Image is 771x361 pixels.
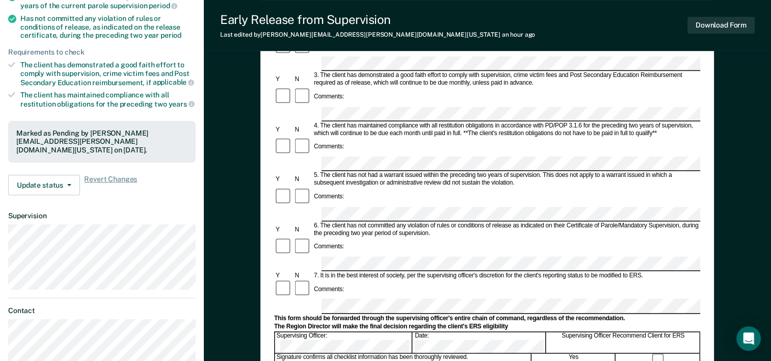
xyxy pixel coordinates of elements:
[274,272,293,279] div: Y
[294,272,312,279] div: N
[312,222,700,237] div: 6. The client has not committed any violation of rules or conditions of release as indicated on t...
[220,12,535,27] div: Early Release from Supervision
[20,91,196,108] div: The client has maintained compliance with all restitution obligations for the preceding two
[274,126,293,134] div: Y
[220,31,535,38] div: Last edited by [PERSON_NAME][EMAIL_ADDRESS][PERSON_NAME][DOMAIN_NAME][US_STATE]
[8,175,80,195] button: Update status
[274,75,293,83] div: Y
[274,323,700,330] div: The Region Director will make the final decision regarding the client's ERS eligibility
[161,31,181,39] span: period
[274,176,293,184] div: Y
[312,93,345,100] div: Comments:
[736,326,761,351] div: Open Intercom Messenger
[16,129,188,154] div: Marked as Pending by [PERSON_NAME][EMAIL_ADDRESS][PERSON_NAME][DOMAIN_NAME][US_STATE] on [DATE].
[294,126,312,134] div: N
[20,61,196,87] div: The client has demonstrated a good faith effort to comply with supervision, crime victim fees and...
[547,332,700,353] div: Supervising Officer Recommend Client for ERS
[502,31,536,38] span: an hour ago
[312,286,345,293] div: Comments:
[294,176,312,184] div: N
[312,122,700,137] div: 4. The client has maintained compliance with all restitution obligations in accordance with PD/PO...
[312,172,700,187] div: 5. The client has not had a warrant issued within the preceding two years of supervision. This do...
[312,243,345,251] div: Comments:
[149,2,177,10] span: period
[169,100,195,108] span: years
[8,212,196,220] dt: Supervision
[153,78,194,86] span: applicable
[312,143,345,151] div: Comments:
[274,226,293,234] div: Y
[312,72,700,87] div: 3. The client has demonstrated a good faith effort to comply with supervision, crime victim fees ...
[312,193,345,201] div: Comments:
[274,315,700,322] div: This form should be forwarded through the supervising officer's entire chain of command, regardle...
[275,332,413,353] div: Supervising Officer:
[687,17,755,34] button: Download Form
[20,14,196,40] div: Has not committed any violation of rules or conditions of release, as indicated on the release ce...
[294,226,312,234] div: N
[413,332,546,353] div: Date:
[312,272,700,279] div: 7. It is in the best interest of society, per the supervising officer's discretion for the client...
[8,48,196,57] div: Requirements to check
[84,175,137,195] span: Revert Changes
[8,306,196,315] dt: Contact
[294,75,312,83] div: N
